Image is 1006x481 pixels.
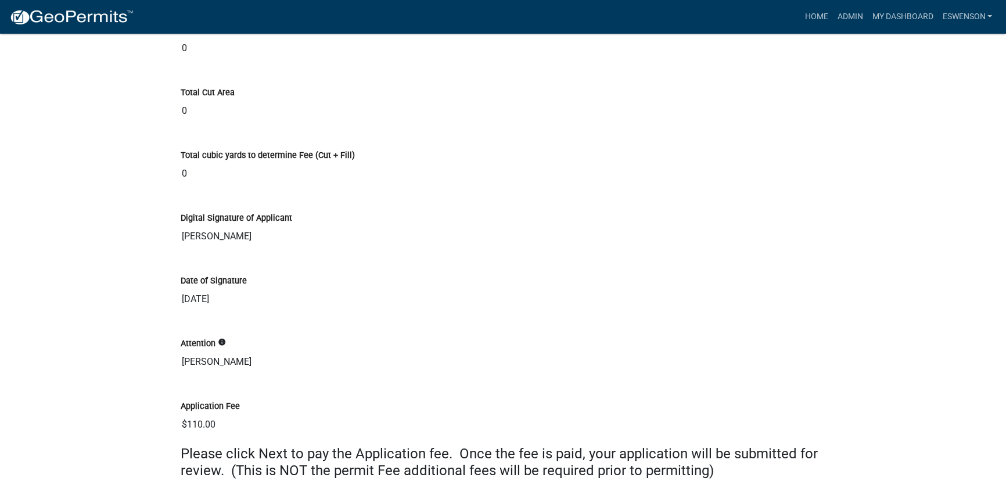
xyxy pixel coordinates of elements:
[181,340,215,348] label: Attention
[800,6,832,28] a: Home
[832,6,867,28] a: Admin
[181,26,233,34] label: Total Fill Area
[218,338,226,346] i: info
[867,6,937,28] a: My Dashboard
[937,6,997,28] a: eswenson
[181,152,355,160] label: Total cubic yards to determine Fee (Cut + Fill)
[181,89,235,97] label: Total Cut Area
[181,403,240,411] label: Application Fee
[181,277,247,285] label: Date of Signature
[181,214,292,222] label: Digital Signature of Applicant
[181,446,825,479] h4: Please click Next to pay the Application fee. Once the fee is paid, your application will be subm...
